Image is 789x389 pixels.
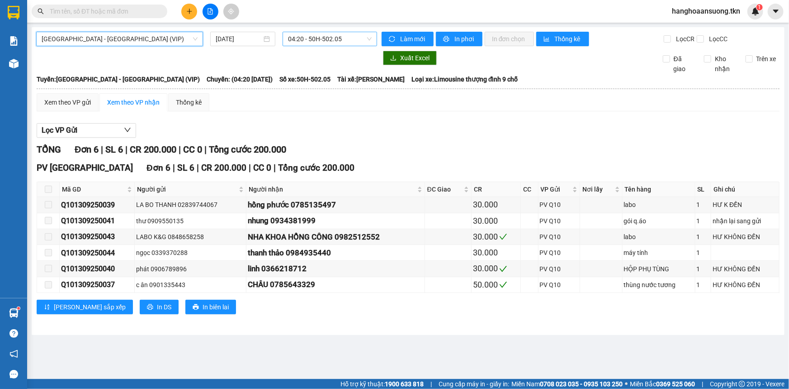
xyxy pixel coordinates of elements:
[473,246,520,259] div: 30.000
[207,8,213,14] span: file-add
[60,261,135,277] td: Q101309250040
[623,182,695,197] th: Tên hàng
[136,232,245,242] div: LABO K&G 0848658258
[37,144,61,155] span: TỔNG
[473,279,520,291] div: 50.000
[207,74,273,84] span: Chuyến: (04:20 [DATE])
[183,144,202,155] span: CC 0
[390,55,397,62] span: download
[702,379,703,389] span: |
[624,248,694,258] div: máy tính
[37,123,136,138] button: Lọc VP Gửi
[739,381,745,387] span: copyright
[279,74,331,84] span: Số xe: 50H-502.05
[201,163,246,173] span: CR 200.000
[539,277,580,293] td: PV Q10
[177,163,194,173] span: SL 6
[624,264,694,274] div: HỘP PHỤ TÙNG
[124,126,131,134] span: down
[44,304,50,311] span: sort-ascending
[60,277,135,293] td: Q101309250037
[511,379,623,389] span: Miền Nam
[136,216,245,226] div: thư 0909550135
[248,231,423,243] div: NHA KHOA HỒNG CÔNG 0982512552
[157,302,171,312] span: In DS
[697,280,710,290] div: 1
[249,184,416,194] span: Người nhận
[713,264,777,274] div: HƯ KHÔNG ĐỀN
[75,144,99,155] span: Đơn 6
[713,280,777,290] div: HƯ KHÔNG ĐỀN
[44,97,91,107] div: Xem theo VP gửi
[499,233,507,241] span: check
[521,182,538,197] th: CC
[17,307,20,310] sup: 1
[670,54,697,74] span: Đã giao
[38,8,44,14] span: search
[436,32,482,46] button: printerIn phơi
[427,184,462,194] span: ĐC Giao
[253,163,271,173] span: CC 0
[140,300,179,314] button: printerIn DS
[753,54,780,64] span: Trên xe
[624,280,694,290] div: thùng nước tương
[711,182,779,197] th: Ghi chú
[61,231,133,242] div: Q101309250043
[203,4,218,19] button: file-add
[278,163,354,173] span: Tổng cước 200.000
[697,232,710,242] div: 1
[228,8,234,14] span: aim
[473,215,520,227] div: 30.000
[665,5,747,17] span: hanghoaansuong.tkn
[337,74,405,84] span: Tài xế: [PERSON_NAME]
[624,232,694,242] div: labo
[473,198,520,211] div: 30.000
[61,279,133,290] div: Q101309250037
[541,184,571,194] span: VP Gửi
[105,144,123,155] span: SL 6
[624,216,694,226] div: gói q.áo
[411,74,518,84] span: Loại xe: Limousine thượng đỉnh 9 chỗ
[61,215,133,226] div: Q101309250041
[137,184,237,194] span: Người gửi
[176,97,202,107] div: Thống kê
[61,247,133,259] div: Q101309250044
[9,329,18,338] span: question-circle
[274,163,276,173] span: |
[713,232,777,242] div: HƯ KHÔNG ĐỀN
[9,370,18,379] span: message
[400,53,430,63] span: Xuất Excel
[179,144,181,155] span: |
[107,97,160,107] div: Xem theo VP nhận
[499,265,507,273] span: check
[42,32,198,46] span: Sài Gòn - Tây Ninh (VIP)
[37,163,133,173] span: PV [GEOGRAPHIC_DATA]
[472,182,521,197] th: CR
[136,248,245,258] div: ngọc 0339370288
[383,51,437,65] button: downloadXuất Excel
[61,263,133,274] div: Q101309250040
[9,308,19,318] img: warehouse-icon
[443,36,451,43] span: printer
[37,300,133,314] button: sort-ascending[PERSON_NAME] sắp xếp
[768,4,784,19] button: caret-down
[185,300,236,314] button: printerIn biên lai
[697,248,710,258] div: 1
[555,34,582,44] span: Thống kê
[248,263,423,275] div: linh 0366218712
[400,34,426,44] span: Làm mới
[249,163,251,173] span: |
[711,54,738,74] span: Kho nhận
[61,199,133,211] div: Q101309250039
[540,216,578,226] div: PV Q10
[625,382,628,386] span: ⚪️
[60,245,135,261] td: Q101309250044
[758,4,761,10] span: 1
[136,200,245,210] div: LA BO THANH 02839744067
[439,379,509,389] span: Cung cấp máy in - giấy in:
[42,125,77,136] span: Lọc VP Gửi
[697,216,710,226] div: 1
[697,264,710,274] div: 1
[539,245,580,261] td: PV Q10
[37,76,200,83] b: Tuyến: [GEOGRAPHIC_DATA] - [GEOGRAPHIC_DATA] (VIP)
